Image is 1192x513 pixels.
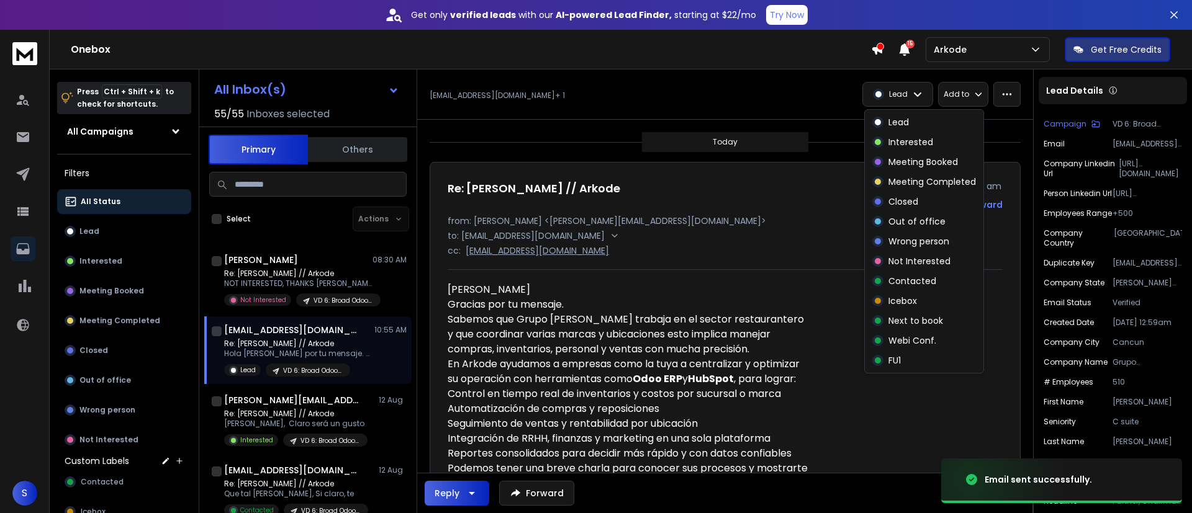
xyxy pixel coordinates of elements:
[944,89,969,99] p: Add to
[1044,417,1076,427] p: Seniority
[1044,357,1108,367] p: Company Name
[12,481,37,506] span: S
[499,481,574,506] button: Forward
[1046,84,1103,97] p: Lead Details
[372,255,407,265] p: 08:30 AM
[227,214,251,224] label: Select
[374,325,407,335] p: 10:55 AM
[448,215,1003,227] p: from: [PERSON_NAME] <[PERSON_NAME][EMAIL_ADDRESS][DOMAIN_NAME]>
[79,256,122,266] p: Interested
[448,431,810,446] div: Integración de RRHH, finanzas y marketing en una sola plataforma
[81,197,120,207] p: All Status
[224,339,373,349] p: Re: [PERSON_NAME] // Arkode
[770,9,804,21] p: Try Now
[450,9,516,21] strong: verified leads
[240,435,273,445] p: Interested
[411,9,756,21] p: Get only with our starting at $22/mo
[1113,139,1182,149] p: [EMAIL_ADDRESS][DOMAIN_NAME]
[224,479,368,489] p: Re: [PERSON_NAME] // Arkode
[888,235,949,248] p: Wrong person
[67,125,133,138] h1: All Campaigns
[888,255,950,267] p: Not Interested
[1113,357,1182,367] p: Grupo [PERSON_NAME]
[888,334,936,347] p: Webi Conf.
[435,487,459,499] div: Reply
[1119,159,1182,179] p: [URL][DOMAIN_NAME]
[224,324,361,336] h1: [EMAIL_ADDRESS][DOMAIN_NAME] +1
[889,89,908,99] p: Lead
[79,375,131,385] p: Out of office
[1113,298,1182,308] p: Verified
[214,83,286,96] h1: All Inbox(s)
[448,357,810,386] div: En Arkode ayudamos a empresas como la tuya a centralizar y optimizar su operación con herramienta...
[246,107,330,122] h3: Inboxes selected
[1044,278,1104,288] p: Company State
[102,84,162,99] span: Ctrl + Shift + k
[466,244,609,257] p: [EMAIL_ADDRESS][DOMAIN_NAME]
[224,464,361,476] h1: [EMAIL_ADDRESS][DOMAIN_NAME]
[240,295,286,305] p: Not Interested
[224,269,373,279] p: Re: [PERSON_NAME] // Arkode
[224,254,298,266] h1: [PERSON_NAME]
[888,295,917,307] p: Icebox
[224,394,361,406] h1: [PERSON_NAME][EMAIL_ADDRESS][PERSON_NAME][DOMAIN_NAME]
[448,446,810,461] div: Reportes consolidados para decidir más rápido y con datos confiables
[79,346,108,355] p: Closed
[1113,258,1182,268] p: [EMAIL_ADDRESS][PERSON_NAME]
[79,286,144,296] p: Meeting Booked
[633,372,682,386] strong: Odoo ERP
[71,42,871,57] h1: Onebox
[300,436,360,445] p: VD 6: Broad Odoo_Campaign - ARKODE
[1113,189,1182,199] p: [URL][DOMAIN_NAME]
[448,180,620,197] h1: Re: [PERSON_NAME] // Arkode
[224,409,368,419] p: Re: [PERSON_NAME] // Arkode
[79,435,138,445] p: Not Interested
[79,316,160,326] p: Meeting Completed
[1113,208,1182,218] p: +500
[314,296,373,305] p: VD 6: Broad Odoo_Campaign - ARKODE
[1044,337,1099,347] p: Company City
[240,365,256,375] p: Lead
[214,107,244,122] span: 55 / 55
[79,405,135,415] p: Wrong person
[448,282,810,297] div: [PERSON_NAME]
[888,136,933,148] p: Interested
[1044,228,1114,248] p: Company Country
[448,401,810,416] div: Automatización de compras y reposiciones
[1113,278,1182,288] p: [PERSON_NAME] Roo
[430,91,565,100] p: [EMAIL_ADDRESS][DOMAIN_NAME] + 1
[888,275,936,287] p: Contacted
[224,279,373,288] p: NOT INTERESTED, THANKS [PERSON_NAME]
[888,314,943,327] p: Next to book
[81,477,124,487] span: Contacted
[888,156,958,168] p: Meeting Booked
[934,43,972,56] p: Arkode
[1044,377,1093,387] p: # Employees
[224,349,373,359] p: Hola [PERSON_NAME] por tu mensaje. Sabemos
[448,461,810,506] div: Podemos tener una breve charla para conocer sus procesos y mostrarte cómo esta tecnología se adap...
[1044,298,1091,308] p: Email Status
[1091,43,1162,56] p: Get Free Credits
[1044,119,1086,129] p: Campaign
[79,226,99,236] p: Lead
[1113,377,1182,387] p: 510
[1113,417,1182,427] p: C suite
[1113,337,1182,347] p: Cancun
[77,86,174,110] p: Press to check for shortcuts.
[1113,397,1182,407] p: [PERSON_NAME]
[1044,397,1083,407] p: First Name
[448,386,810,401] div: Control en tiempo real de inventarios y costos por sucursal o marca
[1044,208,1112,218] p: Employees Range
[12,42,37,65] img: logo
[308,136,407,163] button: Others
[888,354,901,367] p: FU1
[1044,318,1094,328] p: Created Date
[224,419,368,429] p: [PERSON_NAME], Claro será un gusto
[65,455,129,467] h3: Custom Labels
[888,195,918,208] p: Closed
[888,116,909,128] p: Lead
[448,297,810,357] div: Gracias por tu mensaje. Sabemos que Grupo [PERSON_NAME] trabaja en el sector restaurantero y que ...
[713,137,738,147] p: Today
[379,465,407,475] p: 12 Aug
[448,230,607,242] p: to: [EMAIL_ADDRESS][DOMAIN_NAME]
